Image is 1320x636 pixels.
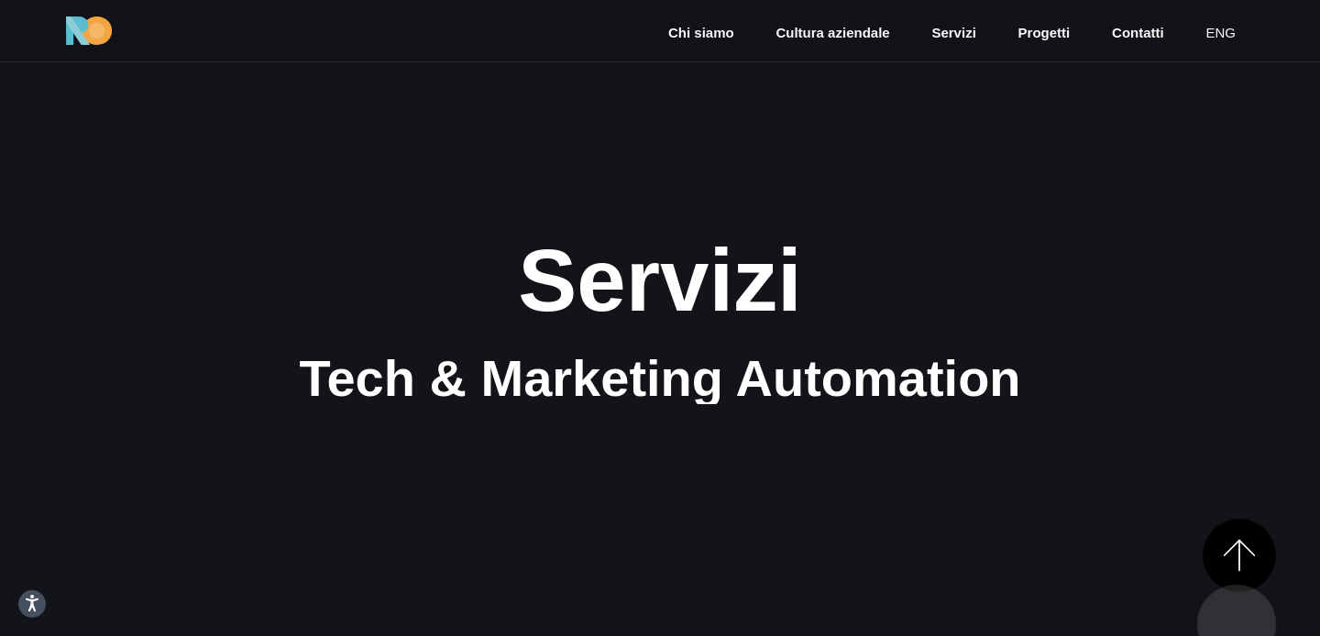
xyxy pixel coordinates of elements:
a: Servizi [929,23,977,44]
a: Cultura aziendale [774,23,891,44]
a: Progetti [1017,23,1072,44]
a: Chi siamo [666,23,736,44]
a: eng [1204,23,1237,44]
div: Tech & Marketing Automation [110,353,1210,404]
img: Ride On Agency [66,16,112,46]
a: Contatti [1110,23,1166,44]
div: Servizi [110,232,1210,329]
